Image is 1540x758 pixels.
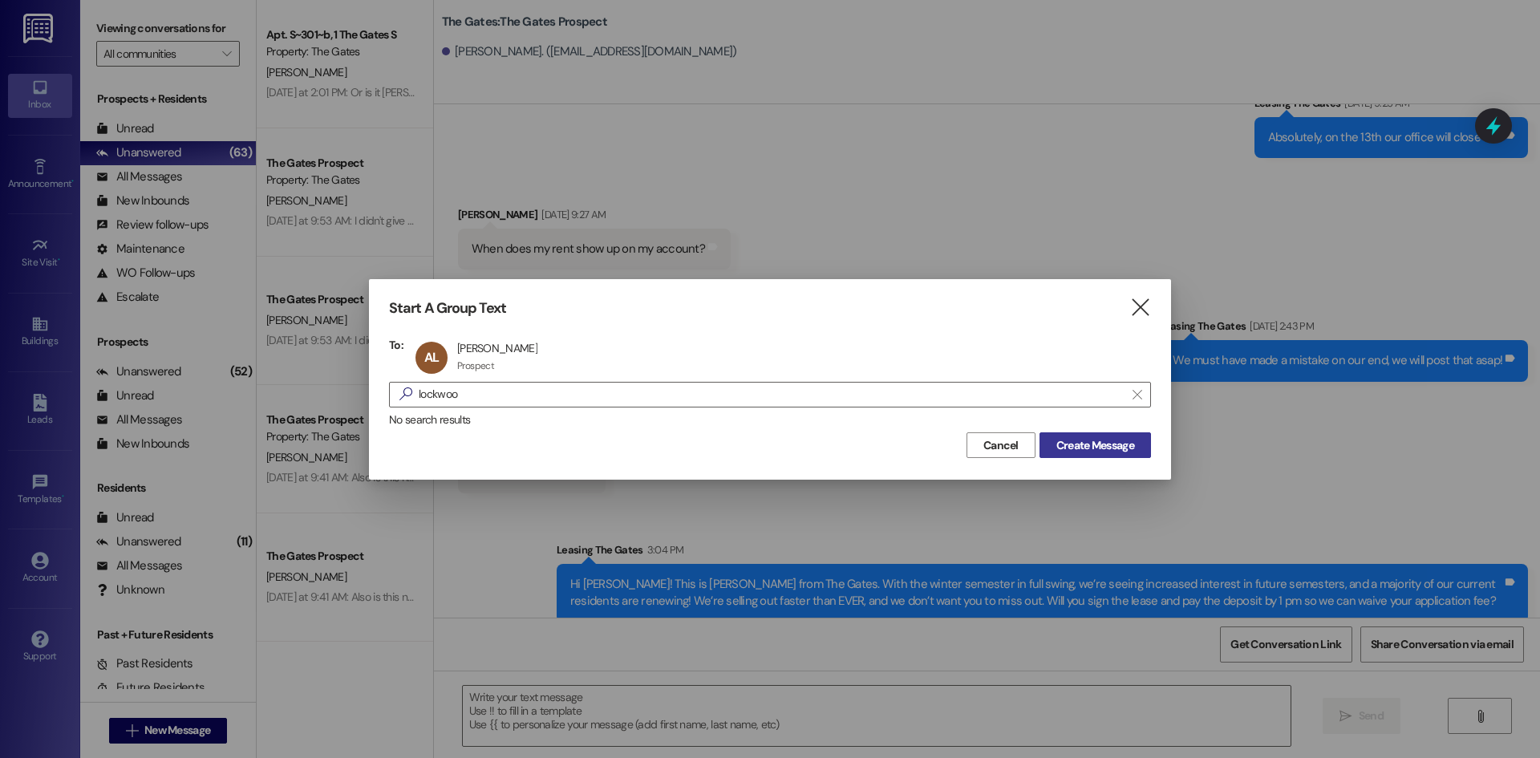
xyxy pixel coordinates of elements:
div: No search results [389,411,1151,428]
span: AL [424,349,439,366]
button: Create Message [1039,432,1151,458]
span: Create Message [1056,437,1134,454]
button: Clear text [1125,383,1150,407]
i:  [393,386,419,403]
h3: Start A Group Text [389,299,506,318]
div: [PERSON_NAME] [457,341,537,355]
i:  [1133,388,1141,401]
button: Cancel [967,432,1035,458]
span: Cancel [983,437,1019,454]
i:  [1129,299,1151,316]
input: Search for any contact or apartment [419,383,1125,406]
h3: To: [389,338,403,352]
div: Prospect [457,359,494,372]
